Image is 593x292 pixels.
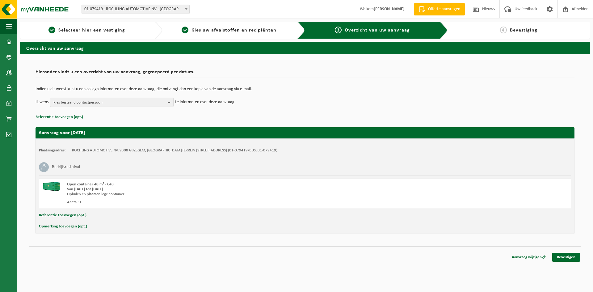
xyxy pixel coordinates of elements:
span: 4 [500,27,507,33]
strong: Van [DATE] tot [DATE] [67,187,103,191]
span: Overzicht van uw aanvraag [345,28,410,33]
div: Aantal: 1 [67,200,330,205]
img: HK-XC-40-GN-00.png [42,182,61,191]
button: Referentie toevoegen (opt.) [39,211,86,219]
span: Bevestiging [510,28,537,33]
a: 2Kies uw afvalstoffen en recipiënten [166,27,292,34]
div: Ophalen en plaatsen lege container [67,192,330,197]
strong: Aanvraag voor [DATE] [39,130,85,135]
a: 1Selecteer hier een vestiging [23,27,150,34]
a: Bevestigen [552,253,580,262]
span: Offerte aanvragen [427,6,462,12]
p: te informeren over deze aanvraag. [175,98,236,107]
button: Kies bestaand contactpersoon [50,98,174,107]
a: Aanvraag wijzigen [507,253,550,262]
h2: Overzicht van uw aanvraag [20,42,590,54]
span: 01-079419 - RÖCHLING AUTOMOTIVE NV - GIJZEGEM [82,5,189,14]
strong: [PERSON_NAME] [374,7,405,11]
span: Kies uw afvalstoffen en recipiënten [191,28,276,33]
p: Indien u dit wenst kunt u een collega informeren over deze aanvraag, die ontvangt dan een kopie v... [36,87,574,91]
button: Referentie toevoegen (opt.) [36,113,83,121]
td: RÖCHLING AUTOMOTIVE NV, 9308 GIJZEGEM, [GEOGRAPHIC_DATA]TERREIN [STREET_ADDRESS] (01-079419/BUS, ... [72,148,277,153]
p: Ik wens [36,98,48,107]
span: 01-079419 - RÖCHLING AUTOMOTIVE NV - GIJZEGEM [82,5,190,14]
a: Offerte aanvragen [414,3,465,15]
span: Selecteer hier een vestiging [58,28,125,33]
span: Open container 40 m³ - C40 [67,182,114,186]
span: 3 [335,27,342,33]
span: 1 [48,27,55,33]
span: 2 [182,27,188,33]
h2: Hieronder vindt u een overzicht van uw aanvraag, gegroepeerd per datum. [36,70,574,78]
strong: Plaatsingsadres: [39,148,66,152]
button: Opmerking toevoegen (opt.) [39,222,87,231]
span: Kies bestaand contactpersoon [53,98,165,107]
h3: Bedrijfsrestafval [52,162,80,172]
